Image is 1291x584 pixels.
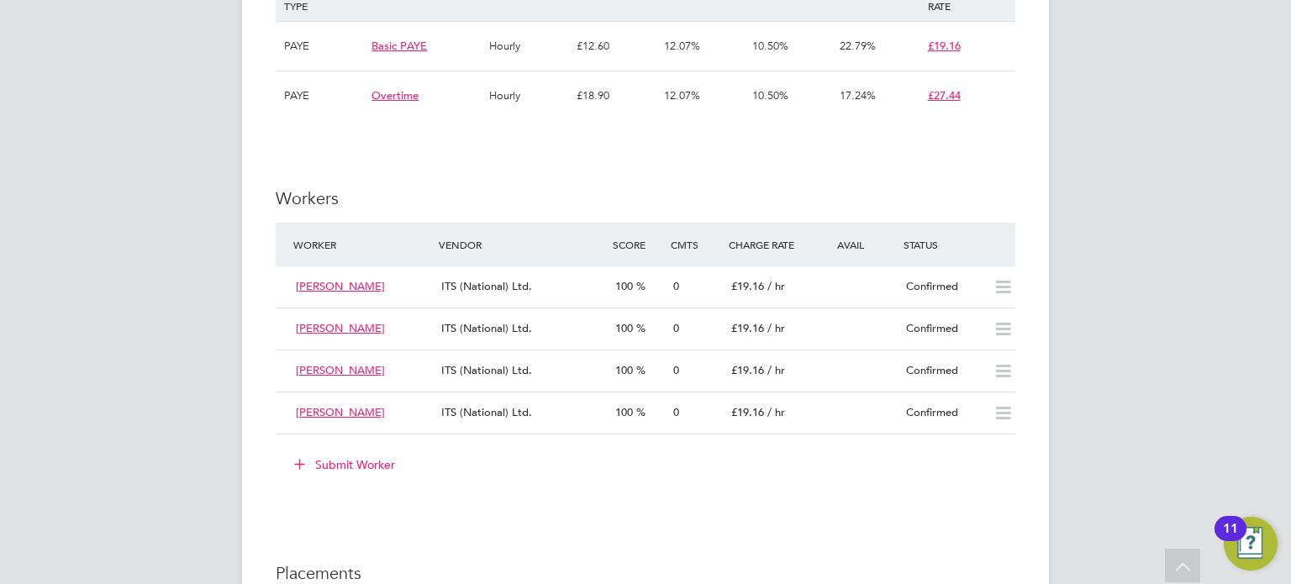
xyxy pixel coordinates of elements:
span: £19.16 [731,363,764,377]
h3: Placements [276,562,1015,584]
div: Confirmed [899,273,987,301]
button: Submit Worker [282,451,408,478]
span: ITS (National) Ltd. [441,279,532,293]
div: Charge Rate [725,229,812,260]
span: [PERSON_NAME] [296,363,385,377]
span: ITS (National) Ltd. [441,405,532,419]
span: 0 [673,363,679,377]
span: 0 [673,279,679,293]
div: PAYE [280,71,367,120]
div: Score [609,229,667,260]
div: Worker [289,229,435,260]
span: 100 [615,405,633,419]
div: Confirmed [899,315,987,343]
span: 12.07% [664,88,700,103]
span: 100 [615,279,633,293]
span: / hr [767,363,785,377]
span: £19.16 [731,405,764,419]
div: Vendor [435,229,609,260]
div: Confirmed [899,357,987,385]
span: Overtime [371,88,419,103]
span: 10.50% [752,88,788,103]
span: 100 [615,321,633,335]
span: 12.07% [664,39,700,53]
span: [PERSON_NAME] [296,405,385,419]
span: 22.79% [840,39,876,53]
span: ITS (National) Ltd. [441,363,532,377]
span: / hr [767,279,785,293]
span: / hr [767,405,785,419]
h3: Workers [276,187,1015,209]
button: Open Resource Center, 11 new notifications [1224,517,1278,571]
span: Basic PAYE [371,39,427,53]
span: £27.44 [928,88,961,103]
span: 0 [673,321,679,335]
span: £19.16 [928,39,961,53]
div: Confirmed [899,399,987,427]
span: [PERSON_NAME] [296,321,385,335]
span: [PERSON_NAME] [296,279,385,293]
span: £19.16 [731,321,764,335]
span: ITS (National) Ltd. [441,321,532,335]
div: 11 [1223,529,1238,550]
span: 100 [615,363,633,377]
div: Avail [812,229,899,260]
div: Cmts [667,229,725,260]
div: Hourly [485,71,572,120]
span: 0 [673,405,679,419]
span: 10.50% [752,39,788,53]
div: £12.60 [572,22,660,71]
div: £18.90 [572,71,660,120]
span: 17.24% [840,88,876,103]
div: PAYE [280,22,367,71]
div: Status [899,229,1015,260]
span: / hr [767,321,785,335]
span: £19.16 [731,279,764,293]
div: Hourly [485,22,572,71]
